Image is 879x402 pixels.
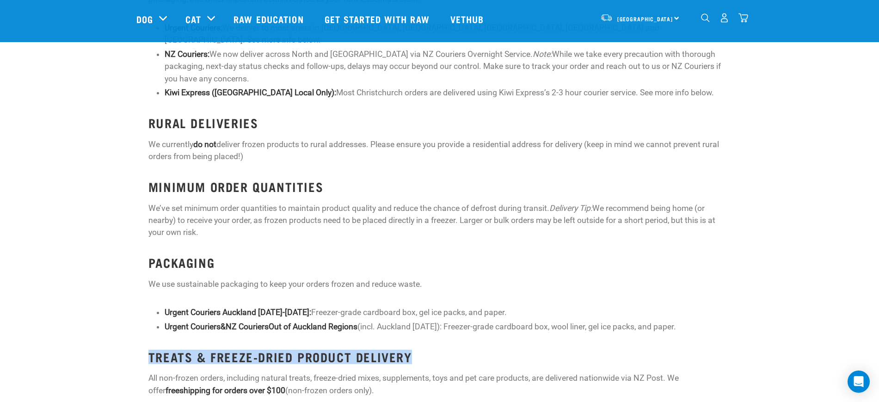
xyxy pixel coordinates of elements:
p: We’ve set minimum order quantities to maintain product quality and reduce the chance of defrost d... [148,202,731,239]
img: home-icon@2x.png [738,13,748,23]
li: Most Christchurch orders are delivered using Kiwi Express’s 2-3 hour courier service. See more in... [165,87,731,99]
em: Delivery Tip: [549,204,592,213]
li: (incl. Auckland [DATE]): Freezer-grade cardboard box, wool liner, gel ice packs, and paper. [165,321,731,333]
div: Open Intercom Messenger [848,371,870,393]
a: Raw Education [224,0,315,37]
strong: NZ Couriers: [165,49,209,59]
strong: do not [193,140,216,149]
img: van-moving.png [600,13,613,22]
strong: PACKAGING [148,259,215,266]
a: Dog [136,12,153,26]
strong: NZ Couriers [226,322,269,331]
a: Cat [185,12,201,26]
strong: MINIMUM ORDER QUANTITIES [148,183,323,190]
strong: free [166,386,179,395]
img: user.png [719,13,729,23]
a: Get started with Raw [315,0,441,37]
a: Vethub [441,0,496,37]
strong: shipping for orders over $100 [179,386,285,395]
strong: Kiwi Express ([GEOGRAPHIC_DATA] Local Only): [165,88,336,97]
strong: TREATS & FREEZE-DRIED PRODUCT DELIVERY [148,353,412,360]
p: We currently deliver frozen products to rural addresses. Please ensure you provide a residential ... [148,138,731,163]
p: We use sustainable packaging to keep your orders frozen and reduce waste. [148,278,731,290]
li: Freezer-grade cardboard box, gel ice packs, and paper. [165,306,731,318]
strong: Urgent Couriers [165,308,221,317]
li: We now deliver across North and [GEOGRAPHIC_DATA] via NZ Couriers Overnight Service. While we tak... [165,48,731,85]
p: All non-frozen orders, including natural treats, freeze-dried mixes, supplements, toys and pet ca... [148,372,731,396]
span: [GEOGRAPHIC_DATA] [617,17,673,20]
strong: Aucklan [222,308,252,317]
strong: & [221,322,226,331]
strong: d [DATE]-[DATE]: [252,308,311,317]
em: Note: [533,49,552,59]
img: home-icon-1@2x.png [701,13,710,22]
strong: RURAL DELIVERIES [148,119,258,126]
strong: Urgent Couriers Out of Auckland Regions [165,322,357,331]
